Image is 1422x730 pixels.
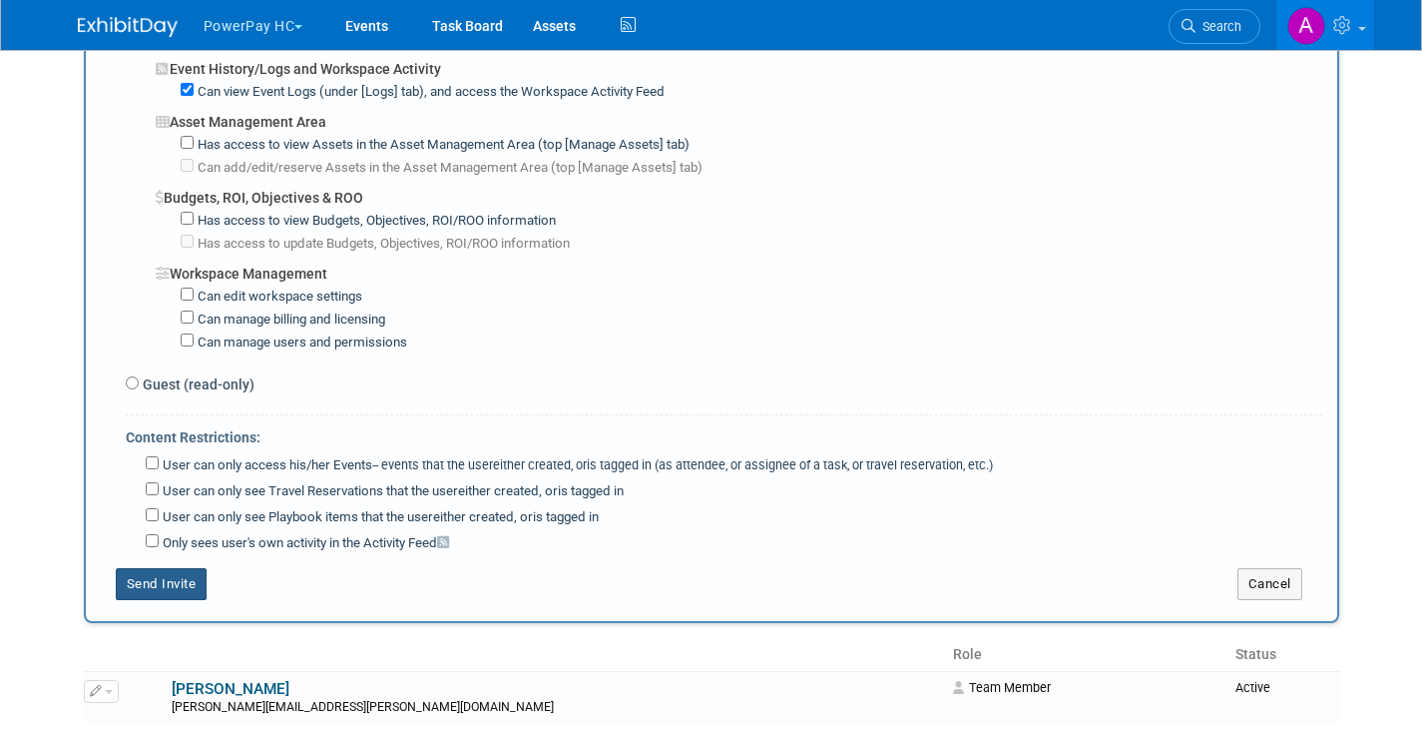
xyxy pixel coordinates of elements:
label: Has access to view Assets in the Asset Management Area (top [Manage Assets] tab) [194,136,690,155]
span: -- events that the user is tagged in (as attendee, or assignee of a task, or travel reservation, ... [372,457,993,472]
button: Cancel [1237,568,1302,600]
label: User can only see Travel Reservations that the user is tagged in [159,482,624,501]
label: Can manage billing and licensing [194,311,385,330]
label: User can only access his/her Events [159,456,993,475]
div: Workspace Management [156,254,1322,284]
label: Can view Event Logs (under [Logs] tab), and access the Workspace Activity Feed [194,83,665,102]
label: Has access to view Budgets, Objectives, ROI/ROO information [194,212,556,231]
img: ExhibitDay [78,17,178,37]
div: Event History/Logs and Workspace Activity [156,49,1322,79]
th: Status [1227,638,1338,672]
label: Can edit workspace settings [194,288,362,307]
label: User can only see Playbook items that the user is tagged in [159,508,599,527]
label: Can manage users and permissions [194,334,407,353]
label: Guest (read-only) [139,374,254,394]
div: [PERSON_NAME][EMAIL_ADDRESS][PERSON_NAME][DOMAIN_NAME] [172,700,940,716]
label: Can add/edit/reserve Assets in the Asset Management Area (top [Manage Assets] tab) [194,159,703,178]
a: Search [1169,9,1260,44]
th: Role [945,638,1227,672]
label: Has access to update Budgets, Objectives, ROI/ROO information [194,235,570,254]
span: Search [1195,19,1241,34]
label: Only sees user's own activity in the Activity Feed [159,534,449,553]
span: either created, or [458,483,558,498]
div: Budgets, ROI, Objectives & ROO [156,178,1322,208]
img: Arlene Cardie [1287,7,1325,45]
span: either created, or [493,457,587,472]
div: Asset Management Area [156,102,1322,132]
span: Team Member [953,680,1051,695]
a: [PERSON_NAME] [172,680,289,698]
button: Send Invite [116,568,208,600]
img: Alicia Hazzard [129,680,159,710]
div: Content Restrictions: [126,415,1322,452]
span: Active [1235,680,1270,695]
span: either created, or [433,509,533,524]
